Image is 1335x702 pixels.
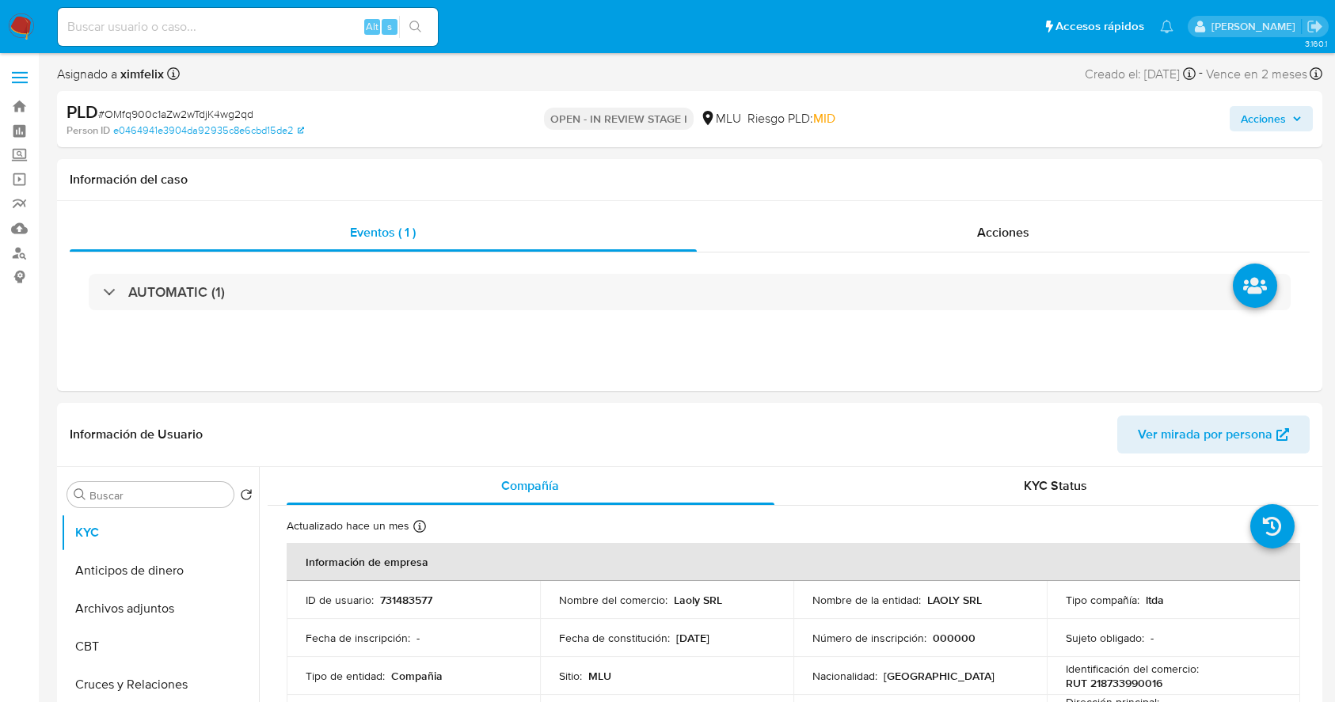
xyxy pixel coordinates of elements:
span: - [1199,63,1203,85]
p: Número de inscripción : [812,631,926,645]
p: ximena.felix@mercadolibre.com [1211,19,1301,34]
p: 731483577 [380,593,432,607]
p: Tipo compañía : [1066,593,1139,607]
span: Acciones [1241,106,1286,131]
p: [GEOGRAPHIC_DATA] [884,669,995,683]
a: e0464941e3904da92935c8e6cbd15de2 [113,123,304,138]
p: Nombre de la entidad : [812,593,921,607]
span: Asignado a [57,66,164,83]
span: Alt [366,19,378,34]
h3: AUTOMATIC (1) [128,283,225,301]
a: Notificaciones [1160,20,1173,33]
p: Fecha de constitución : [559,631,670,645]
button: Anticipos de dinero [61,552,259,590]
button: KYC [61,514,259,552]
span: KYC Status [1024,476,1087,495]
span: MID [813,109,835,127]
span: Ver mirada por persona [1138,416,1272,453]
p: Identificación del comercio : [1066,662,1199,676]
p: Sitio : [559,669,582,683]
p: [DATE] [676,631,709,645]
button: Volver al orden por defecto [240,488,253,506]
span: Accesos rápidos [1055,18,1144,35]
p: RUT 218733990016 [1066,676,1162,690]
p: LAOLY SRL [927,593,982,607]
div: MLU [700,110,741,127]
p: - [1151,631,1154,645]
span: Acciones [977,223,1029,241]
p: Fecha de inscripción : [306,631,410,645]
p: - [416,631,420,645]
span: # OMfq900c1aZw2wTdjK4wg2qd [98,106,253,122]
div: Creado el: [DATE] [1085,63,1196,85]
button: CBT [61,628,259,666]
p: Sujeto obligado : [1066,631,1144,645]
span: s [387,19,392,34]
b: Person ID [67,123,110,138]
span: Eventos ( 1 ) [350,223,416,241]
button: Ver mirada por persona [1117,416,1310,453]
button: Buscar [74,488,86,501]
h1: Información del caso [70,172,1310,188]
p: ltda [1146,593,1164,607]
p: OPEN - IN REVIEW STAGE I [544,108,694,130]
a: Salir [1306,18,1323,35]
p: Compañia [391,669,443,683]
span: Vence en 2 meses [1206,66,1307,83]
p: Nacionalidad : [812,669,877,683]
p: Nombre del comercio : [559,593,667,607]
b: ximfelix [117,65,164,83]
p: Tipo de entidad : [306,669,385,683]
button: search-icon [399,16,432,38]
p: MLU [588,669,611,683]
input: Buscar usuario o caso... [58,17,438,37]
span: Riesgo PLD: [747,110,835,127]
b: PLD [67,99,98,124]
div: AUTOMATIC (1) [89,274,1291,310]
input: Buscar [89,488,227,503]
p: ID de usuario : [306,593,374,607]
p: 000000 [933,631,976,645]
button: Archivos adjuntos [61,590,259,628]
p: Laoly SRL [674,593,722,607]
span: Compañía [501,476,559,495]
th: Información de empresa [287,543,1300,581]
p: Actualizado hace un mes [287,518,409,533]
button: Acciones [1230,106,1313,131]
h1: Información de Usuario [70,427,203,442]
